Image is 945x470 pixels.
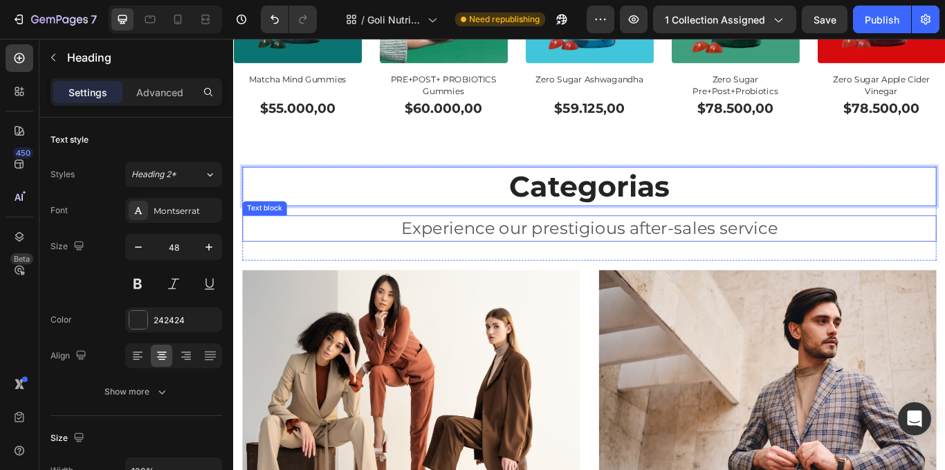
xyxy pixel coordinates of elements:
[68,85,107,100] p: Settings
[511,70,660,94] div: $78.500,00
[154,314,219,327] div: 242424
[51,347,89,365] div: Align
[6,6,103,33] button: 7
[131,168,176,181] span: Heading 2*
[865,12,899,27] div: Publish
[51,314,72,326] div: Color
[13,192,59,204] div: Text block
[91,11,97,28] p: 7
[681,40,830,70] a: Zero Sugar Apple Cider Vinegar
[154,205,219,217] div: Montserrat
[340,40,490,57] a: Zero Sugar Ashwagandha
[51,429,87,448] div: Size
[233,39,945,470] iframe: Design area
[51,237,87,256] div: Size
[51,204,68,217] div: Font
[67,49,217,66] p: Heading
[665,12,765,27] span: 1 collection assigned
[125,162,222,187] button: Heading 2*
[10,253,33,264] div: Beta
[469,13,540,26] span: Need republishing
[367,12,422,27] span: Goli Nutrition - Otros productos
[511,40,660,70] a: Zero Sugar Pre+Post+Probiotics
[13,147,33,159] div: 450
[853,6,911,33] button: Publish
[51,168,75,181] div: Styles
[12,151,818,194] p: Categorias
[898,402,931,435] div: Open Intercom Messenger
[814,14,836,26] span: Save
[104,385,169,399] div: Show more
[136,85,183,100] p: Advanced
[51,134,89,146] div: Text style
[261,6,317,33] div: Undo/Redo
[361,12,365,27] span: /
[340,70,490,94] div: $59.125,00
[681,70,830,94] div: $78.500,00
[51,379,222,404] button: Show more
[802,6,847,33] button: Save
[12,208,818,235] p: Experience our prestigious after-sales service
[10,150,820,195] h2: Rich Text Editor. Editing area: main
[653,6,796,33] button: 1 collection assigned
